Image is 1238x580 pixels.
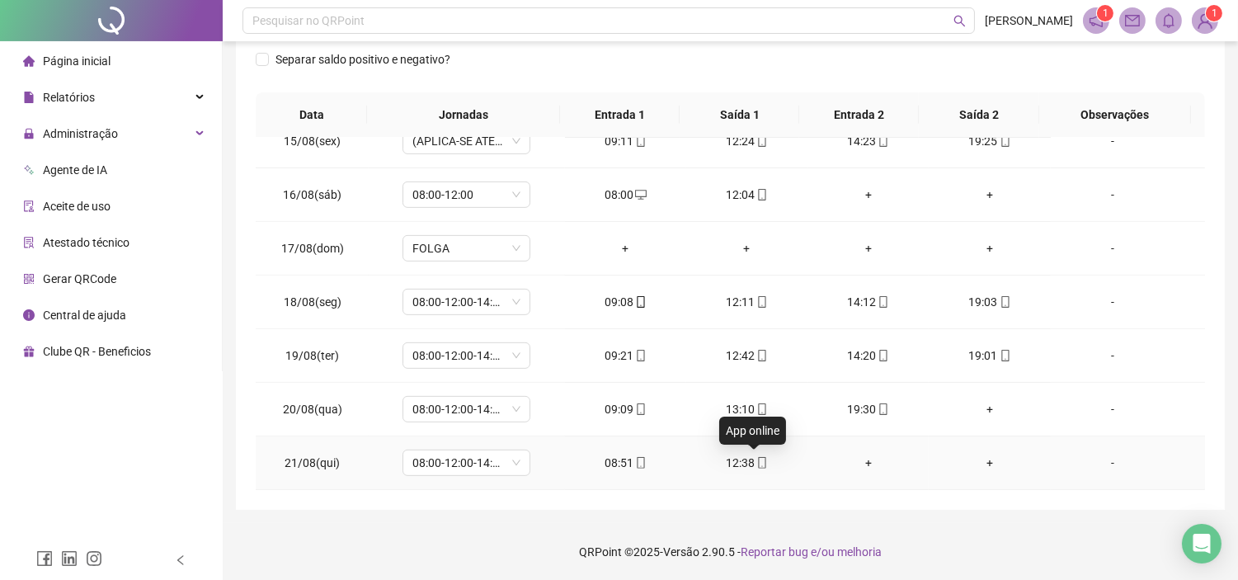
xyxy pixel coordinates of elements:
div: - [1064,239,1161,257]
div: - [1064,132,1161,150]
span: facebook [36,550,53,567]
div: 19:30 [821,400,916,418]
span: mobile [633,457,647,469]
span: mobile [755,403,768,415]
span: linkedin [61,550,78,567]
div: + [942,239,1037,257]
div: 19:25 [942,132,1037,150]
span: 18/08(seg) [284,295,341,309]
span: 08:00-12:00-14:00-18:00 [412,343,520,368]
span: 19/08(ter) [285,349,339,362]
span: notification [1089,13,1104,28]
th: Observações [1038,92,1191,138]
span: Administração [43,127,118,140]
span: home [23,55,35,67]
span: Separar saldo positivo e negativo? [269,50,457,68]
span: 1 [1103,7,1109,19]
div: + [578,239,673,257]
div: + [821,186,916,204]
span: 08:00-12:00-14:00-18:00 [412,397,520,422]
span: Aceite de uso [43,200,111,213]
div: + [942,186,1037,204]
th: Saída 2 [919,92,1038,138]
span: mobile [755,296,768,308]
span: 08:00-12:00-14:00-18:00 [412,450,520,475]
div: 08:00 [578,186,673,204]
span: mobile [876,350,889,361]
span: mobile [876,135,889,147]
span: (APLICA-SE ATESTADO) [412,129,520,153]
div: 12:04 [699,186,794,204]
div: App online [719,417,786,445]
span: gift [23,346,35,357]
span: [PERSON_NAME] [985,12,1073,30]
sup: Atualize o seu contato no menu Meus Dados [1206,5,1222,21]
div: + [821,239,916,257]
span: instagram [86,550,102,567]
div: 14:23 [821,132,916,150]
span: Página inicial [43,54,111,68]
th: Data [256,92,367,138]
div: 12:38 [699,454,794,472]
span: Central de ajuda [43,309,126,322]
div: 09:09 [578,400,673,418]
th: Jornadas [367,92,560,138]
span: mobile [876,403,889,415]
span: info-circle [23,309,35,321]
div: - [1064,186,1161,204]
span: 15/08(sex) [284,134,341,148]
th: Entrada 1 [560,92,680,138]
sup: 1 [1097,5,1113,21]
span: mobile [633,135,647,147]
div: - [1064,293,1161,311]
div: + [699,239,794,257]
span: Gerar QRCode [43,272,116,285]
span: mobile [633,403,647,415]
span: mobile [876,296,889,308]
div: 14:20 [821,347,916,365]
th: Entrada 2 [799,92,919,138]
span: FOLGA [412,236,520,261]
span: Relatórios [43,91,95,104]
div: 19:03 [942,293,1037,311]
div: 09:11 [578,132,673,150]
th: Saída 1 [680,92,799,138]
span: mobile [755,457,768,469]
span: search [953,15,966,27]
span: lock [23,128,35,139]
span: Versão [663,545,699,559]
div: 13:10 [699,400,794,418]
span: 08:00-12:00 [412,182,520,207]
div: - [1064,400,1161,418]
span: mobile [633,296,647,308]
span: mobile [998,135,1011,147]
span: mobile [633,350,647,361]
span: 17/08(dom) [281,242,344,255]
div: 12:24 [699,132,794,150]
div: 08:51 [578,454,673,472]
span: desktop [633,189,647,200]
span: 16/08(sáb) [283,188,341,201]
span: mobile [755,135,768,147]
span: mobile [755,350,768,361]
span: solution [23,237,35,248]
div: - [1064,454,1161,472]
span: mobile [755,189,768,200]
span: left [175,554,186,566]
div: Open Intercom Messenger [1182,524,1222,563]
span: Atestado técnico [43,236,129,249]
div: 14:12 [821,293,916,311]
span: 20/08(qua) [283,403,342,416]
span: Clube QR - Beneficios [43,345,151,358]
div: 12:11 [699,293,794,311]
span: Agente de IA [43,163,107,177]
span: 21/08(qui) [285,456,340,469]
div: - [1064,347,1161,365]
img: 75828 [1193,8,1217,33]
span: bell [1161,13,1176,28]
div: + [821,454,916,472]
span: mobile [998,350,1011,361]
span: 08:00-12:00-14:00-18:00 [412,290,520,314]
div: 12:42 [699,347,794,365]
div: 09:08 [578,293,673,311]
